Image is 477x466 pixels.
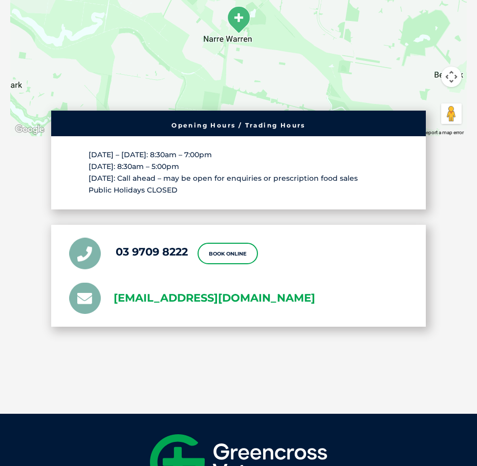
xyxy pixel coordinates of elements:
p: [DATE] – [DATE]: 8:30am – 7:00pm [DATE]: 8:30am – 5:00pm [DATE]: Call ahead – may be open for enq... [89,149,388,197]
a: [EMAIL_ADDRESS][DOMAIN_NAME] [114,289,315,307]
h6: Opening Hours / Trading Hours [56,122,421,129]
button: Drag Pegman onto the map to open Street View [441,103,462,124]
a: Book Online [198,243,258,264]
button: Map camera controls [441,67,462,87]
a: 03 9709 8222 [116,245,188,258]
